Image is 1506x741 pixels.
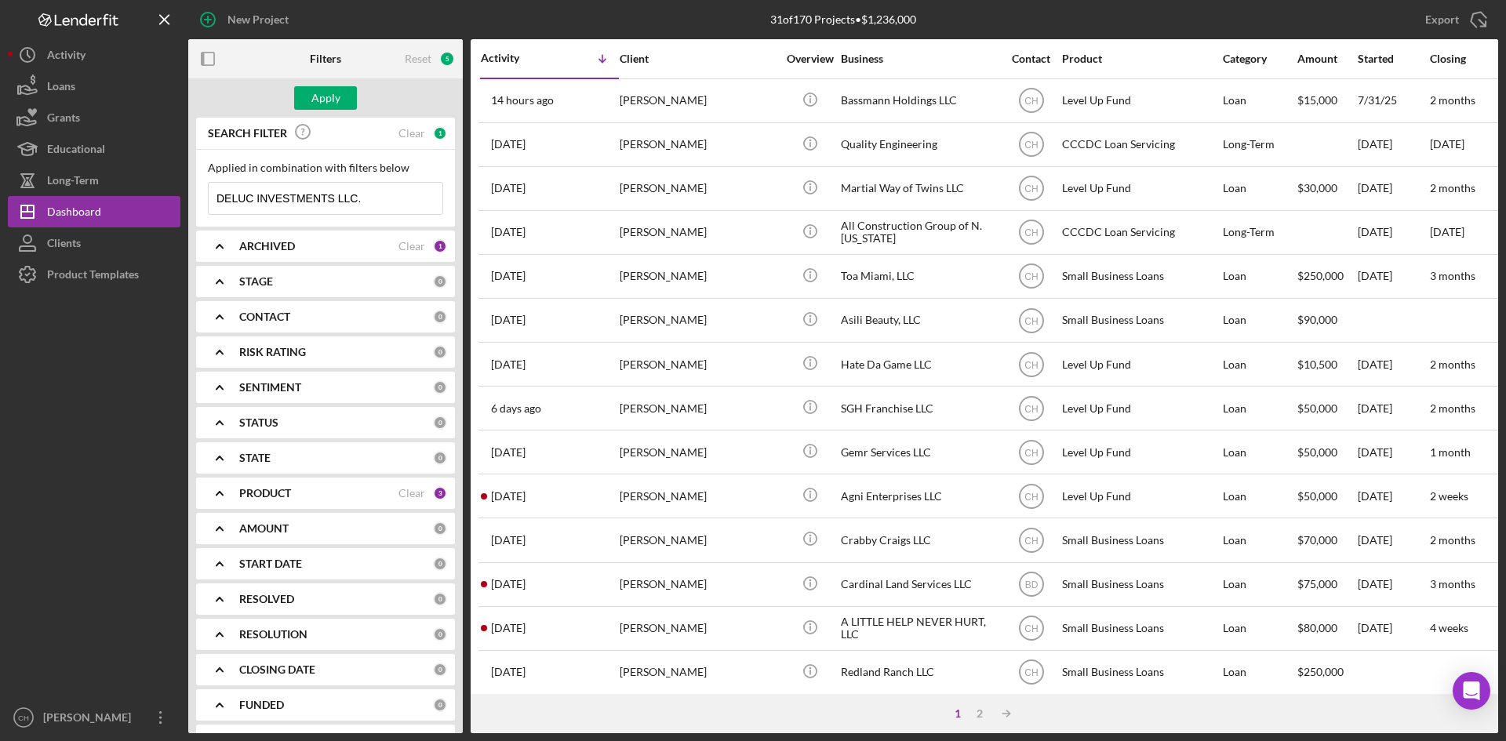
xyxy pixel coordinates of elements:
div: SGH Franchise LLC [841,387,998,429]
time: [DATE] [1430,225,1464,238]
div: Cardinal Land Services LLC [841,564,998,605]
time: 2025-08-15 16:59 [491,314,526,326]
div: [PERSON_NAME] [620,343,777,385]
div: Bassmann Holdings LLC [841,80,998,122]
button: New Project [188,4,304,35]
div: [DATE] [1358,256,1428,297]
div: 31 of 170 Projects • $1,236,000 [770,13,916,26]
time: 1 month [1430,445,1471,459]
div: 0 [433,451,447,465]
div: [PERSON_NAME] [620,212,777,253]
text: CH [1024,227,1038,238]
time: 2025-08-20 01:15 [491,94,554,107]
time: 4 weeks [1430,621,1468,634]
div: Clear [398,487,425,499]
div: Applied in combination with filters below [208,162,443,174]
b: CLOSING DATE [239,663,315,676]
div: Loan [1223,300,1296,341]
b: SENTIMENT [239,381,301,394]
div: 2 [969,707,991,720]
div: 0 [433,274,447,289]
div: Small Business Loans [1062,300,1219,341]
text: CH [1024,667,1038,678]
div: Redland Ranch LLC [841,652,998,693]
b: RESOLVED [239,593,294,605]
div: Small Business Loans [1062,256,1219,297]
div: Educational [47,133,105,169]
div: Hate Da Game LLC [841,343,998,385]
div: $10,500 [1297,343,1356,385]
button: Product Templates [8,259,180,290]
div: $90,000 [1297,300,1356,341]
text: CH [1024,271,1038,282]
div: Apply [311,86,340,110]
div: Loan [1223,608,1296,649]
time: 2025-08-06 20:25 [491,622,526,634]
button: Grants [8,102,180,133]
div: Loan [1223,652,1296,693]
text: BD [1024,579,1038,590]
time: 3 months [1430,577,1475,590]
div: [DATE] [1358,475,1428,517]
div: [DATE] [1358,387,1428,429]
time: 2025-08-18 20:25 [491,138,526,151]
div: All Construction Group of N. [US_STATE] [841,212,998,253]
div: Level Up Fund [1062,387,1219,429]
div: Product Templates [47,259,139,294]
time: 2 months [1430,401,1475,415]
button: Apply [294,86,357,110]
time: 2025-08-15 16:36 [491,358,526,371]
button: Activity [8,39,180,71]
a: Educational [8,133,180,165]
div: 0 [433,310,447,324]
div: 0 [433,592,447,606]
b: FUNDED [239,699,284,711]
div: [PERSON_NAME] [620,519,777,561]
div: Dashboard [47,196,101,231]
div: Level Up Fund [1062,343,1219,385]
time: 2025-08-18 03:16 [491,226,526,238]
div: Small Business Loans [1062,652,1219,693]
time: 2025-08-09 14:46 [491,578,526,590]
div: Toa Miami, LLC [841,256,998,297]
div: 0 [433,345,447,359]
div: Loan [1223,564,1296,605]
div: Loan [1223,343,1296,385]
div: Level Up Fund [1062,80,1219,122]
b: Filters [310,53,341,65]
div: Loan [1223,431,1296,473]
div: Loans [47,71,75,106]
div: Reset [405,53,431,65]
div: [PERSON_NAME] [620,564,777,605]
div: Client [620,53,777,65]
div: $50,000 [1297,475,1356,517]
div: Level Up Fund [1062,168,1219,209]
div: CCCDC Loan Servicing [1062,124,1219,165]
div: $80,000 [1297,608,1356,649]
div: Loan [1223,475,1296,517]
b: START DATE [239,558,302,570]
div: Level Up Fund [1062,431,1219,473]
button: Clients [8,227,180,259]
b: RISK RATING [239,346,306,358]
a: Loans [8,71,180,102]
div: Small Business Loans [1062,608,1219,649]
text: CH [1024,491,1038,502]
text: CH [18,714,29,722]
b: SEARCH FILTER [208,127,287,140]
div: 1 [947,707,969,720]
div: [PERSON_NAME] [620,256,777,297]
div: Clear [398,127,425,140]
div: 5 [439,51,455,67]
text: CH [1024,403,1038,414]
div: Loan [1223,80,1296,122]
div: Small Business Loans [1062,519,1219,561]
text: CH [1024,447,1038,458]
div: Long-Term [47,165,99,200]
text: CH [1024,140,1038,151]
div: [PERSON_NAME] [620,168,777,209]
div: $30,000 [1297,168,1356,209]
